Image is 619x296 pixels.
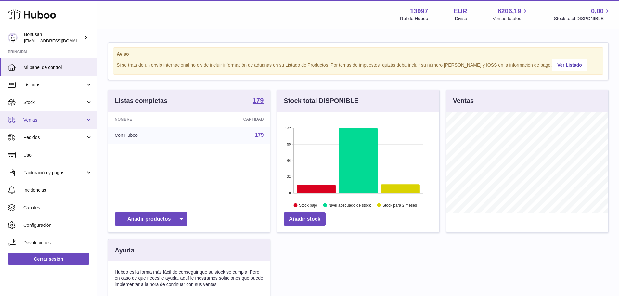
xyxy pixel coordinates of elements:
th: Cantidad [192,112,270,127]
span: Stock total DISPONIBLE [554,16,611,22]
strong: EUR [454,7,467,16]
span: [EMAIL_ADDRESS][DOMAIN_NAME] [24,38,96,43]
text: 99 [287,142,291,146]
p: Huboo es la forma más fácil de conseguir que su stock se cumpla. Pero en caso de que necesite ayu... [115,269,264,288]
div: Ref de Huboo [400,16,428,22]
th: Nombre [108,112,192,127]
a: Añadir productos [115,212,187,226]
h3: Ayuda [115,246,134,255]
span: 0,00 [591,7,604,16]
strong: Aviso [117,51,600,57]
h3: Listas completas [115,97,167,105]
span: Ventas [23,117,85,123]
text: 66 [287,159,291,162]
a: 0,00 Stock total DISPONIBLE [554,7,611,22]
span: Devoluciones [23,240,92,246]
span: Canales [23,205,92,211]
text: 132 [285,126,291,130]
h3: Stock total DISPONIBLE [284,97,358,105]
a: Añadir stock [284,212,326,226]
div: Divisa [455,16,467,22]
span: Stock [23,99,85,106]
a: Cerrar sesión [8,253,89,265]
text: 0 [289,191,291,195]
td: Con Huboo [108,127,192,144]
span: Uso [23,152,92,158]
span: Facturación y pagos [23,170,85,176]
span: Mi panel de control [23,64,92,71]
text: Stock para 2 meses [382,203,417,208]
a: Ver Listado [552,59,587,71]
div: Bonusan [24,32,83,44]
h3: Ventas [453,97,474,105]
span: Pedidos [23,135,85,141]
span: Incidencias [23,187,92,193]
text: Nivel adecuado de stock [329,203,371,208]
text: Stock bajo [299,203,317,208]
strong: 179 [253,97,264,104]
a: 8206,19 Ventas totales [493,7,529,22]
span: Listados [23,82,85,88]
div: Si se trata de un envío internacional no olvide incluir información de aduanas en su Listado de P... [117,58,600,71]
a: 179 [253,97,264,105]
img: info@bonusan.es [8,33,18,43]
span: Ventas totales [493,16,529,22]
span: Configuración [23,222,92,228]
a: 179 [255,132,264,138]
strong: 13997 [410,7,428,16]
text: 33 [287,175,291,179]
span: 8206,19 [497,7,521,16]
